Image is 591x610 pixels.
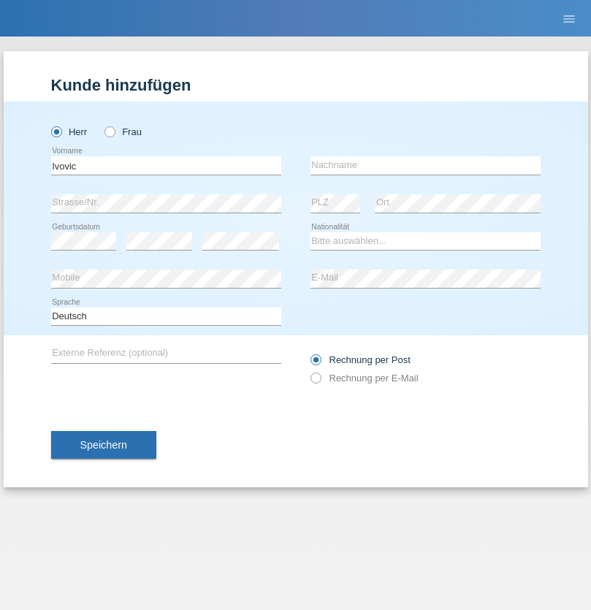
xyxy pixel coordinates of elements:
[104,126,142,137] label: Frau
[310,373,320,391] input: Rechnung per E-Mail
[51,76,541,94] h1: Kunde hinzufügen
[51,431,156,459] button: Speichern
[51,126,61,136] input: Herr
[310,354,320,373] input: Rechnung per Post
[554,14,584,23] a: menu
[80,439,127,451] span: Speichern
[310,354,411,365] label: Rechnung per Post
[562,12,576,26] i: menu
[51,126,88,137] label: Herr
[310,373,419,384] label: Rechnung per E-Mail
[104,126,114,136] input: Frau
